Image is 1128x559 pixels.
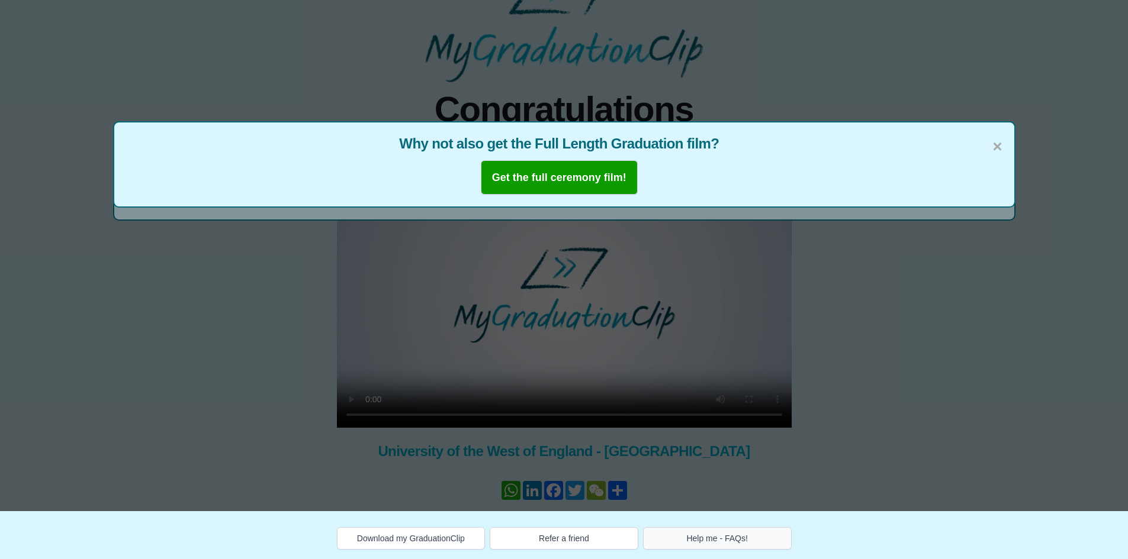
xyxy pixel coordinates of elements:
[481,160,638,195] button: Get the full ceremony film!
[337,527,486,550] button: Download my GraduationClip
[490,527,638,550] button: Refer a friend
[126,134,1002,153] span: Why not also get the Full Length Graduation film?
[492,172,626,183] b: Get the full ceremony film!
[992,134,1002,159] span: ×
[643,527,792,550] button: Help me - FAQs!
